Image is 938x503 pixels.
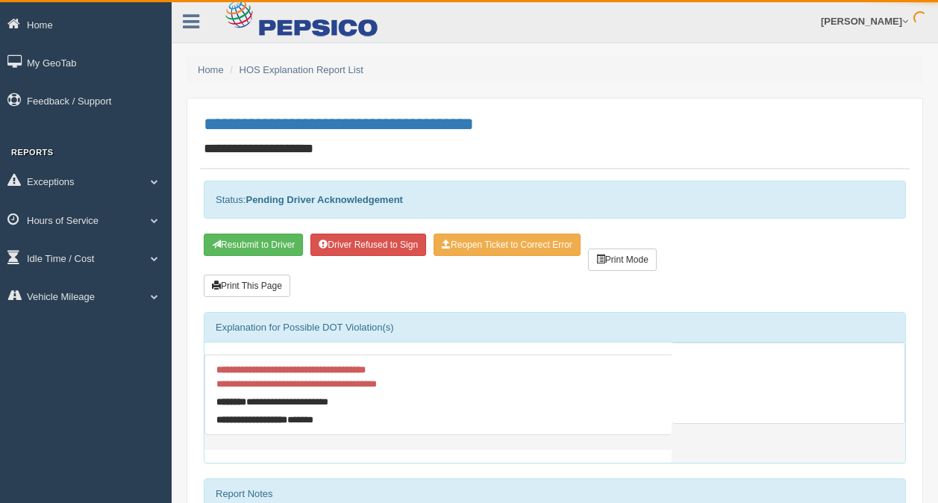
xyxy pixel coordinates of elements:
[588,249,657,271] button: Print Mode
[434,234,581,256] button: Reopen Ticket
[204,234,303,256] button: Resubmit To Driver
[204,313,905,343] div: Explanation for Possible DOT Violation(s)
[204,275,290,297] button: Print This Page
[240,64,363,75] a: HOS Explanation Report List
[198,64,224,75] a: Home
[246,194,402,205] strong: Pending Driver Acknowledgement
[204,181,906,219] div: Status:
[310,234,426,256] button: Driver Refused to Sign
